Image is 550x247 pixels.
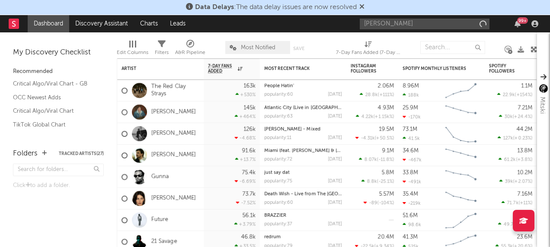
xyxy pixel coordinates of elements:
[504,158,516,162] span: 61.2k
[359,4,365,11] span: Dismiss
[367,179,377,184] span: 8.8k
[378,234,394,240] div: 20.4M
[505,179,513,184] span: 39k
[13,164,104,176] input: Search for folders...
[264,213,342,218] div: BRAZZIER
[521,83,532,89] div: 1.1M
[328,136,342,140] div: [DATE]
[379,93,393,98] span: +111 %
[264,105,462,110] a: Atlantic City (Live in [GEOGRAPHIC_DATA]) [feat. [PERSON_NAME] and [PERSON_NAME]]
[328,157,342,162] div: [DATE]
[498,222,532,227] div: ( )
[328,179,342,184] div: [DATE]
[360,19,489,29] input: Search for artists
[517,191,532,197] div: 7.16M
[379,191,394,197] div: 5.57M
[499,157,532,162] div: ( )
[13,106,95,116] a: Critical Algo/Viral Chart
[151,83,199,98] a: The Red Clay Strays
[241,234,256,240] div: 46.8k
[117,47,148,58] div: Edit Columns
[403,191,418,197] div: 35.4M
[497,92,532,98] div: ( )
[264,200,293,205] div: popularity: 60
[264,84,294,89] a: People Hatin'
[378,179,393,184] span: -25.1 %
[505,114,513,119] span: 30k
[13,120,95,130] a: TikTok Global Chart
[264,170,290,175] a: just say dat
[236,92,256,98] div: +530 %
[441,123,480,145] svg: Chart title
[13,79,95,89] a: Critical Algo/Viral Chart - GB
[328,114,342,119] div: [DATE]
[264,235,281,240] a: redrum
[235,157,256,162] div: +13.7 %
[328,92,342,97] div: [DATE]
[242,213,256,218] div: 56.1k
[403,179,421,184] div: -491k
[499,178,532,184] div: ( )
[403,213,418,218] div: 51.6M
[13,66,104,77] div: Recommended
[507,201,518,206] span: 71.7k
[264,235,342,240] div: redrum
[155,37,169,62] div: Filters
[264,222,292,227] div: popularity: 37
[379,127,394,132] div: 19.5M
[336,47,401,58] div: 7-Day Fans Added (7-Day Fans Added)
[293,46,304,51] button: Save
[175,47,205,58] div: A&R Pipeline
[151,152,196,159] a: [PERSON_NAME]
[504,222,516,227] span: 49.7k
[537,97,547,114] div: Mitski
[264,127,342,132] div: Luther - Mixed
[516,127,532,132] div: 44.2M
[336,37,401,62] div: 7-Day Fans Added (7-Day Fans Added)
[517,17,528,24] div: 99 +
[403,83,419,89] div: 8.96M
[264,192,342,196] div: Death Wish - Live from The O2 Arena
[195,4,234,11] span: Data Delays
[382,148,394,154] div: 9.1M
[13,93,95,102] a: OCC Newest Adds
[241,45,275,51] span: Most Notified
[403,234,418,240] div: 41.3M
[351,63,381,74] div: Instagram Followers
[69,15,134,32] a: Discovery Assistant
[264,149,374,153] a: Miami (feat. [PERSON_NAME] & [PERSON_NAME])
[355,135,394,141] div: ( )
[365,93,378,98] span: 28.8k
[151,173,169,180] a: Gunna
[361,136,375,141] span: -4.31k
[420,41,485,54] input: Search...
[365,158,377,162] span: 8.07k
[59,152,104,156] button: Tracked Artists(27)
[379,201,393,206] span: -104 %
[151,216,168,224] a: Future
[235,135,256,141] div: -4.68 %
[264,84,342,89] div: People Hatin'
[517,170,532,175] div: 10.2M
[441,166,480,188] svg: Chart title
[151,108,196,116] a: [PERSON_NAME]
[264,66,329,71] div: Most Recent Track
[361,178,394,184] div: ( )
[503,93,515,98] span: 22.9k
[403,170,418,175] div: 33.8M
[517,148,532,154] div: 13.8M
[328,222,342,227] div: [DATE]
[364,200,394,206] div: ( )
[403,222,421,228] div: 98.6k
[264,170,342,175] div: just say dat
[403,200,421,206] div: -219k
[378,83,394,89] div: 2.06M
[13,180,104,191] div: Click to add a folder.
[264,157,292,162] div: popularity: 72
[403,114,421,120] div: -170k
[403,66,467,71] div: Spotify Monthly Listeners
[242,191,256,197] div: 73.7k
[264,136,291,140] div: popularity: 11
[264,114,293,119] div: popularity: 63
[264,179,292,184] div: popularity: 75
